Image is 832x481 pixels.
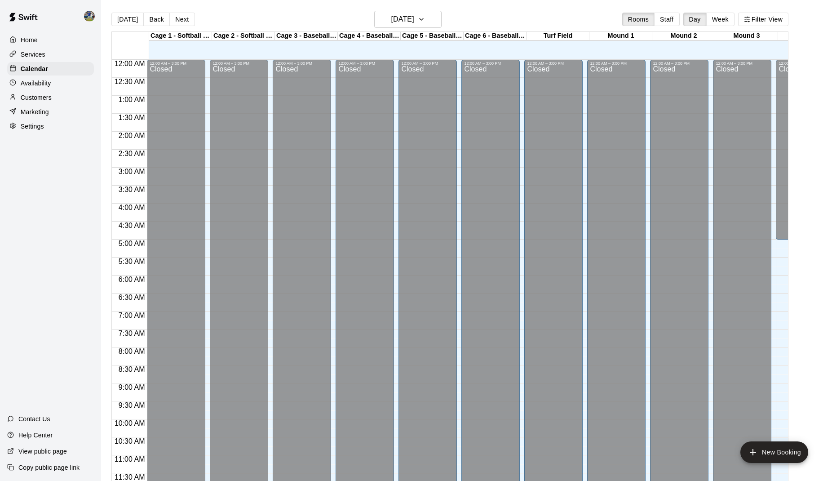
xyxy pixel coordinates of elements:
span: 5:00 AM [116,240,147,247]
div: Cage 2 - Softball (Triple Play) [212,32,275,40]
span: 3:30 AM [116,186,147,193]
button: [DATE] [374,11,442,28]
div: 12:00 AM – 3:00 PM [150,61,203,66]
div: 12:00 AM – 3:00 PM [464,61,517,66]
div: Turf Field [527,32,589,40]
button: [DATE] [111,13,144,26]
span: 6:00 AM [116,276,147,283]
a: Services [7,48,94,61]
span: 4:30 AM [116,222,147,229]
div: 12:00 AM – 3:00 PM [527,61,580,66]
button: Staff [654,13,680,26]
span: 2:30 AM [116,150,147,157]
div: 12:00 AM – 3:00 PM [716,61,769,66]
a: Calendar [7,62,94,76]
a: Marketing [7,105,94,119]
span: 11:00 AM [112,455,147,463]
span: 11:30 AM [112,473,147,481]
div: 12:00 AM – 3:00 PM [275,61,328,66]
p: Customers [21,93,52,102]
button: Week [706,13,735,26]
span: 5:30 AM [116,258,147,265]
div: Brandon Gold [82,7,101,25]
p: Home [21,36,38,45]
span: 9:00 AM [116,383,147,391]
div: 12:00 AM – 3:00 PM [653,61,706,66]
span: 10:30 AM [112,437,147,445]
span: 7:30 AM [116,330,147,337]
p: Copy public page link [18,463,80,472]
p: Calendar [21,64,48,73]
div: 12:00 AM – 3:00 PM [401,61,454,66]
span: 12:00 AM [112,60,147,67]
p: Contact Us [18,414,50,423]
div: Cage 6 - Baseball (Hack Attack Hand-fed Machine) [464,32,527,40]
p: Marketing [21,107,49,116]
div: 12:00 AM – 5:00 AM [779,61,832,66]
button: Back [143,13,170,26]
div: Cage 1 - Softball (Hack Attack) [149,32,212,40]
a: Home [7,33,94,47]
div: Closed [779,66,832,243]
div: Cage 3 - Baseball (Triple Play) [275,32,338,40]
span: 8:00 AM [116,347,147,355]
p: View public page [18,447,67,456]
button: Day [683,13,707,26]
div: Cage 5 - Baseball (HitTrax) [401,32,464,40]
span: 10:00 AM [112,419,147,427]
div: Mound 1 [589,32,652,40]
div: 12:00 AM – 3:00 PM [212,61,266,66]
button: Filter View [738,13,788,26]
button: add [740,441,808,463]
img: Brandon Gold [84,11,95,22]
a: Customers [7,91,94,104]
a: Availability [7,76,94,90]
div: 12:00 AM – 3:00 PM [590,61,643,66]
div: Mound 2 [652,32,715,40]
button: Rooms [622,13,655,26]
span: 3:00 AM [116,168,147,175]
span: 8:30 AM [116,365,147,373]
p: Availability [21,79,51,88]
span: 12:30 AM [112,78,147,85]
span: 7:00 AM [116,312,147,319]
button: Next [169,13,195,26]
span: 1:30 AM [116,114,147,121]
p: Settings [21,122,44,131]
span: 6:30 AM [116,294,147,301]
div: Mound 3 [715,32,778,40]
div: 12:00 AM – 3:00 PM [338,61,391,66]
span: 9:30 AM [116,401,147,409]
p: Help Center [18,431,53,440]
a: Settings [7,120,94,133]
span: 2:00 AM [116,132,147,139]
span: 1:00 AM [116,96,147,103]
p: Services [21,50,45,59]
h6: [DATE] [391,13,414,26]
div: Cage 4 - Baseball (Triple Play) [338,32,401,40]
span: 4:00 AM [116,204,147,211]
